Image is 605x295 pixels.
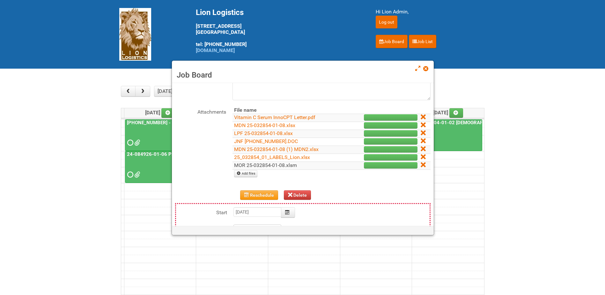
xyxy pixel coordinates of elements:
[234,154,310,160] a: 25_032854_01_LABELS_Lion.xlsx
[119,8,151,61] img: Lion Logistics
[413,120,543,125] a: 25-039404-01-02 [DEMOGRAPHIC_DATA] Wet Shave SQM
[134,140,139,145] span: 25_032854_01_LABELS_Lion.xlsx MOR 25-032854-01-08.xlsm MDN 25-032854-01-08 (1) MDN2.xlsx JNF 25-0...
[126,151,218,157] a: 24-084926-01-06 Pack Collab Wand Tint
[234,162,297,168] a: MOR 25-032854-01-08.xlsm
[433,110,463,116] span: [DATE]
[127,140,132,145] span: Requested
[125,119,194,151] a: [PHONE_NUMBER] - R+F InnoCPT
[234,138,298,144] a: JNF [PHONE_NUMBER].DOC
[234,130,293,136] a: LPF 25-032854-01-08.xlsx
[175,107,226,116] label: Attachments
[449,108,463,118] a: Add an event
[413,119,482,151] a: 25-039404-01-02 [DEMOGRAPHIC_DATA] Wet Shave SQM
[176,207,227,216] label: Start
[409,35,436,48] a: Job List
[177,70,429,80] h3: Job Board
[376,8,486,16] div: Hi Lion Admin,
[376,16,397,28] input: Log out
[145,110,175,116] span: [DATE]
[234,122,295,128] a: MDN 25-032854-01-08.xlsx
[240,190,278,200] button: Reschedule
[196,47,235,53] a: [DOMAIN_NAME]
[234,114,315,120] a: Vitamin C Serum InnoCPT Letter.pdf
[196,8,244,17] span: Lion Logistics
[234,170,257,177] a: Add files
[232,107,341,114] th: File name
[154,86,176,97] button: [DATE]
[284,190,311,200] button: Delete
[161,108,175,118] a: Add an event
[176,224,227,234] label: Status
[281,207,295,218] button: Calendar
[125,151,194,183] a: 24-084926-01-06 Pack Collab Wand Tint
[234,146,319,152] a: MDN 25-032854-01-08 (1) MDN2.xlsx
[196,8,360,53] div: [STREET_ADDRESS] [GEOGRAPHIC_DATA] tel: [PHONE_NUMBER]
[127,172,132,177] span: Requested
[376,35,408,48] a: Job Board
[134,172,139,177] span: Labels 24-084926-01-06 Pack Collab Wand Tint - Lion.xlsx MOR 24-084926-01-08.xlsm LPF 24-084926-0...
[119,31,151,37] a: Lion Logistics
[126,120,201,125] a: [PHONE_NUMBER] - R+F InnoCPT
